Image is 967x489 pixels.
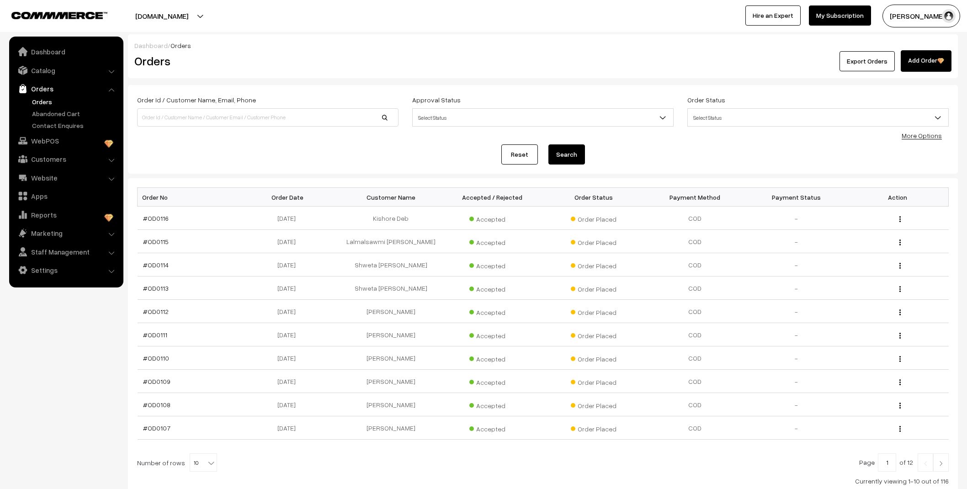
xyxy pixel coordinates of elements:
span: Select Status [688,110,948,126]
a: Catalog [11,62,120,79]
span: Order Placed [571,352,616,364]
td: COD [644,323,746,346]
img: Right [937,461,945,466]
th: Accepted / Rejected [441,188,543,207]
span: Accepted [469,329,515,340]
label: Order Status [687,95,725,105]
span: Order Placed [571,212,616,224]
img: Menu [899,309,901,315]
th: Action [847,188,949,207]
span: Accepted [469,235,515,247]
td: - [746,393,847,416]
td: [PERSON_NAME] [340,300,441,323]
a: #OD0115 [143,238,169,245]
button: Export Orders [839,51,895,71]
a: #OD0109 [143,377,170,385]
a: Settings [11,262,120,278]
span: Select Status [412,108,674,127]
img: Left [921,461,930,466]
a: My Subscription [809,5,871,26]
a: COMMMERCE [11,9,91,20]
a: Dashboard [134,42,168,49]
a: #OD0114 [143,261,169,269]
span: Order Placed [571,399,616,410]
a: Reset [501,144,538,165]
td: COD [644,300,746,323]
th: Customer Name [340,188,441,207]
a: #OD0110 [143,354,169,362]
td: - [746,253,847,276]
span: Order Placed [571,259,616,271]
span: Order Placed [571,305,616,317]
img: Menu [899,403,901,409]
a: Apps [11,188,120,204]
span: of 12 [899,458,913,466]
td: [PERSON_NAME] [340,346,441,370]
button: [PERSON_NAME] [882,5,960,27]
button: [DOMAIN_NAME] [103,5,220,27]
a: #OD0107 [143,424,170,432]
td: COD [644,207,746,230]
img: Menu [899,356,901,362]
td: - [746,346,847,370]
td: [DATE] [239,207,340,230]
label: Order Id / Customer Name, Email, Phone [137,95,256,105]
a: Add Order [901,50,951,72]
span: Accepted [469,282,515,294]
a: Customers [11,151,120,167]
a: Orders [11,80,120,97]
td: - [746,230,847,253]
div: Currently viewing 1-10 out of 116 [137,476,949,486]
a: #OD0112 [143,308,169,315]
a: WebPOS [11,133,120,149]
td: [DATE] [239,416,340,440]
td: [DATE] [239,346,340,370]
a: #OD0113 [143,284,169,292]
span: Accepted [469,352,515,364]
td: COD [644,370,746,393]
button: Search [548,144,585,165]
img: COMMMERCE [11,12,107,19]
h2: Orders [134,54,398,68]
span: Order Placed [571,282,616,294]
img: Menu [899,379,901,385]
td: - [746,323,847,346]
a: #OD0111 [143,331,167,339]
img: Menu [899,239,901,245]
td: [DATE] [239,276,340,300]
a: Marketing [11,225,120,241]
span: 10 [190,454,217,472]
td: Kishore Deb [340,207,441,230]
td: [DATE] [239,300,340,323]
span: Accepted [469,212,515,224]
a: Orders [30,97,120,106]
td: [PERSON_NAME] [340,370,441,393]
span: Accepted [469,422,515,434]
span: Accepted [469,399,515,410]
input: Order Id / Customer Name / Customer Email / Customer Phone [137,108,398,127]
td: - [746,300,847,323]
td: - [746,416,847,440]
td: [PERSON_NAME] [340,323,441,346]
td: [DATE] [239,230,340,253]
img: Menu [899,263,901,269]
td: - [746,207,847,230]
a: More Options [902,132,942,139]
th: Order No [138,188,239,207]
label: Approval Status [412,95,461,105]
img: Menu [899,286,901,292]
td: [DATE] [239,393,340,416]
span: Orders [170,42,191,49]
td: Lalmalsawmi [PERSON_NAME] [340,230,441,253]
td: [PERSON_NAME] [340,416,441,440]
img: Menu [899,216,901,222]
td: Shweta [PERSON_NAME] [340,253,441,276]
td: [PERSON_NAME] [340,393,441,416]
th: Order Date [239,188,340,207]
td: COD [644,416,746,440]
a: Hire an Expert [745,5,801,26]
a: #OD0116 [143,214,169,222]
span: Accepted [469,375,515,387]
td: [DATE] [239,323,340,346]
span: Order Placed [571,235,616,247]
